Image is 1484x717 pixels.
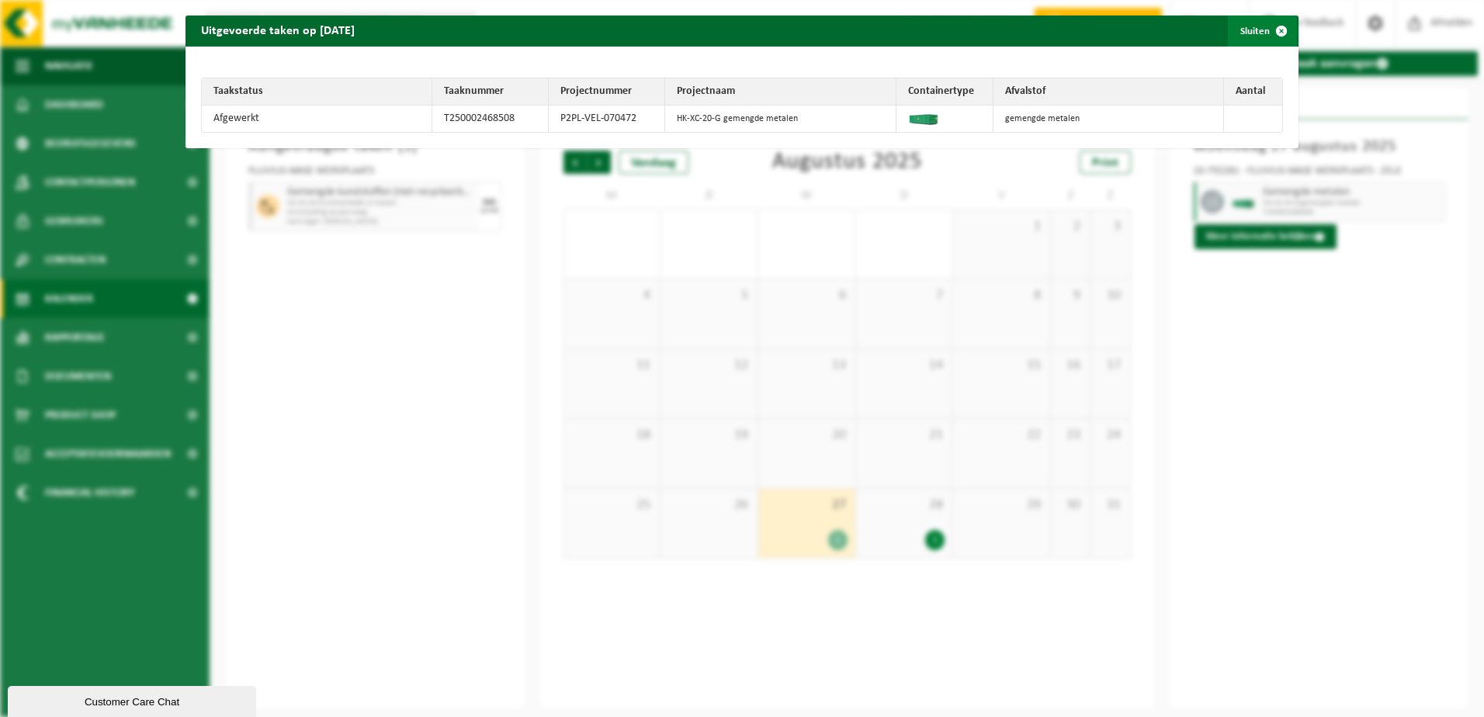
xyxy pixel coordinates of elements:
th: Aantal [1224,78,1282,106]
img: HK-XC-20-GN-00 [908,109,939,125]
iframe: chat widget [8,683,259,717]
button: Sluiten [1228,16,1297,47]
th: Containertype [896,78,993,106]
td: T250002468508 [432,106,549,132]
td: gemengde metalen [993,106,1224,132]
th: Projectnaam [665,78,896,106]
th: Taaknummer [432,78,549,106]
th: Taakstatus [202,78,432,106]
td: P2PL-VEL-070472 [549,106,665,132]
h2: Uitgevoerde taken op [DATE] [185,16,370,45]
td: HK-XC-20-G gemengde metalen [665,106,896,132]
th: Afvalstof [993,78,1224,106]
td: Afgewerkt [202,106,432,132]
th: Projectnummer [549,78,665,106]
